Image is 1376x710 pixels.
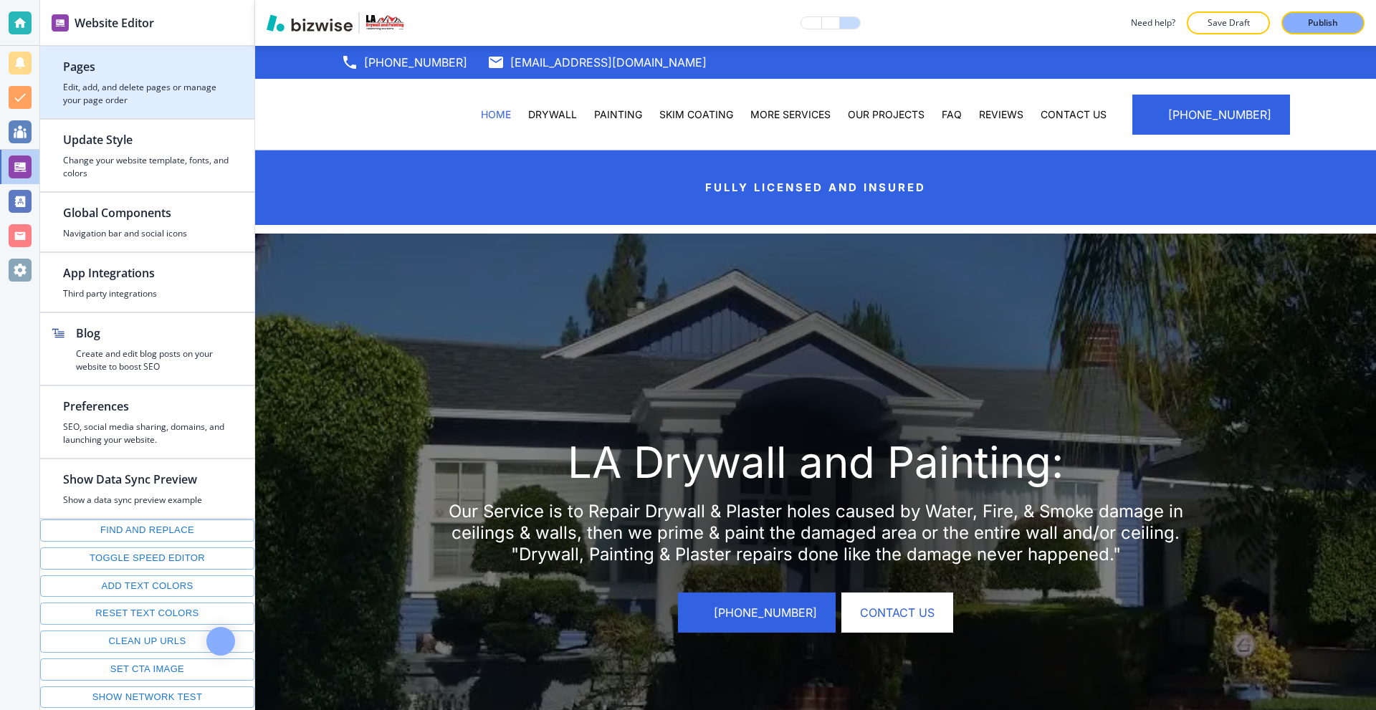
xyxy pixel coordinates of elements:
button: PreferencesSEO, social media sharing, domains, and launching your website. [40,386,254,458]
p: MORE SERVICES [750,107,831,122]
p: FAQ [942,107,962,122]
h2: Pages [63,58,231,75]
button: App IntegrationsThird party integrations [40,253,254,312]
p: Publish [1308,16,1338,29]
span: [PHONE_NUMBER] [1168,106,1271,123]
button: CONTACT US [841,593,953,633]
h4: Show a data sync preview example [63,494,202,507]
button: BlogCreate and edit blog posts on your website to boost SEO [40,313,254,385]
h4: Change your website template, fonts, and colors [63,154,231,180]
p: REVIEWS [979,107,1023,122]
button: PagesEdit, add, and delete pages or manage your page order [40,47,254,118]
h2: App Integrations [63,264,231,282]
button: Update StyleChange your website template, fonts, and colors [40,120,254,191]
a: [PHONE_NUMBER] [1132,95,1290,135]
h4: Navigation bar and social icons [63,227,231,240]
h2: Update Style [63,131,231,148]
p: HOME [481,107,511,122]
img: Bizwise Logo [267,14,353,32]
p: Our Service is to Repair Drywall & Plaster holes caused by Water, Fire, & Smoke damage in ceiling... [423,501,1208,565]
h4: SEO, social media sharing, domains, and launching your website. [63,421,231,446]
a: [PHONE_NUMBER] [341,52,467,73]
img: editor icon [52,14,69,32]
p: PAINTING [594,107,642,122]
h4: Create and edit blog posts on your website to boost SEO [76,347,231,373]
h4: Third party integrations [63,287,231,300]
h2: Global Components [63,204,231,221]
button: Reset text colors [40,603,254,625]
button: Show Data Sync PreviewShow a data sync preview example [40,459,225,518]
button: Add text colors [40,575,254,598]
button: Show network test [40,686,254,709]
p: Fully Licensed and Insured [341,179,1290,196]
h2: Show Data Sync Preview [63,471,202,488]
h2: Website Editor [75,14,154,32]
h2: Blog [76,325,231,342]
span: [PHONE_NUMBER] [714,604,817,621]
p: [PHONE_NUMBER] [364,52,467,73]
h3: Need help? [1131,16,1175,29]
button: Find and replace [40,519,254,542]
button: Publish [1281,11,1365,34]
span: CONTACT US [860,604,935,621]
button: Global ComponentsNavigation bar and social icons [40,193,254,251]
p: SKIM COATING [659,107,733,122]
p: LA Drywall and Painting: [423,437,1208,488]
button: Toggle speed editor [40,547,254,570]
p: DRYWALL [528,107,577,122]
button: Set CTA image [40,658,254,681]
p: OUR PROJECTS [848,107,924,122]
button: Clean up URLs [40,630,254,653]
button: Save Draft [1187,11,1270,34]
a: [PHONE_NUMBER] [678,593,836,633]
img: Your Logo [365,15,404,30]
h2: Preferences [63,398,231,415]
p: Save Draft [1205,16,1251,29]
a: [EMAIL_ADDRESS][DOMAIN_NAME] [487,52,707,73]
p: [EMAIL_ADDRESS][DOMAIN_NAME] [510,52,707,73]
h4: Edit, add, and delete pages or manage your page order [63,81,231,107]
p: CONTACT US [1041,107,1107,122]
